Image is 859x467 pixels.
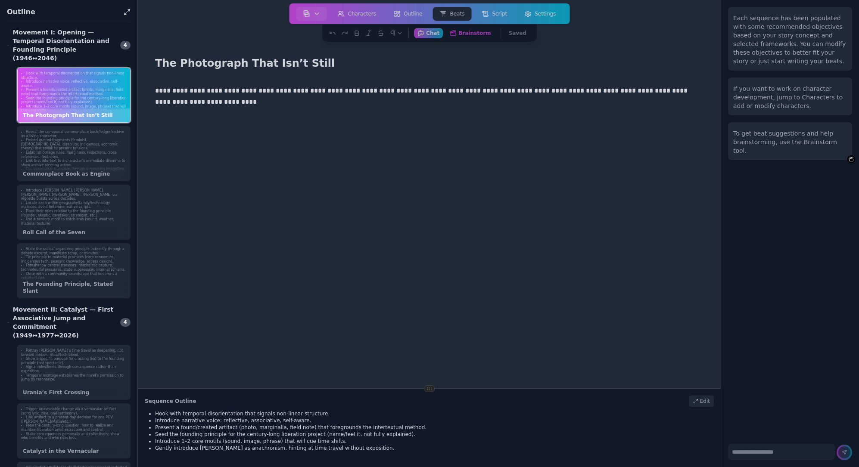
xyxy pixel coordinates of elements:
li: Show a specific purpose for crossing tied to the founding principle (not spectacle). [21,357,127,365]
div: Edit [689,396,714,407]
li: Temporal montage establishes the novel’s permission to jump by resonance. [21,374,127,382]
button: Brainstorm [446,28,494,38]
button: Saved [505,28,530,38]
div: Movement II: Catalyst — First Associative Jump and Commitment (1949↔1977↔2026) [7,305,115,340]
div: The Photograph That Isn’t Still [18,108,130,122]
li: Present a found/created artifact (photo, marginalia, field note) that foregrounds the intertextua... [155,424,714,431]
li: Stake consequences personally and collectively; show who benefits and who risks loss. [21,432,127,440]
div: Each sequence has been populated with some recommended objectives based on your story concept and... [733,14,847,65]
li: Reveal the communal commonplace book/ledger/archive as a living character. [21,130,127,138]
li: Use a sensory motif to stitch eras (sound, weather, material texture). [21,217,127,226]
a: Characters [329,5,385,22]
button: Chat [414,28,443,38]
div: If you want to work on character development, jump to Characters to add or modify characters. [733,84,847,110]
img: storyboard [303,10,310,17]
li: Introduce [PERSON_NAME], [PERSON_NAME], [PERSON_NAME], [PERSON_NAME], [PERSON_NAME] via vignette ... [21,189,127,201]
div: Catalyst in the Vernacular [18,444,130,458]
div: Commonplace Book as Engine [18,167,130,181]
li: Embed quoted fragments (feminist, [DEMOGRAPHIC_DATA], disability, Indigenous, economic theory) th... [21,138,127,151]
div: The Founding Principle, Stated Slant [18,277,130,298]
li: Introduce narrative voice: reflective, associative, self-aware. [21,80,127,88]
h1: Outline [7,7,120,17]
li: Tie principle to material practices (care economies, indigenous tech, peasant knowledge, access d... [21,255,127,263]
li: State the radical organizing principle indirectly through a debate excerpt, manifesto scrap, or m... [21,247,127,255]
li: Seed the founding principle for the century-long liberation project (name/feel it, not fully expl... [155,431,714,438]
h1: The Photograph That Isn’t Still [152,55,338,71]
a: Settings [516,5,564,22]
li: Introduce narrative voice: reflective, associative, self-aware. [155,417,714,424]
li: Introduce 1–2 core motifs (sound, image, phrase) that will cue time shifts. [155,438,714,445]
li: Gently introduce [PERSON_NAME] as anachronism, hinting at time travel without exposition. [155,445,714,452]
button: Settings [517,7,563,21]
li: Signal rules/limits through consequence rather than exposition. [21,365,127,373]
li: Link first intertext to a character’s immediate dilemma to show archive steering action. [21,159,127,167]
li: Present a found/created artifact (photo, marginalia, field note) that foregrounds the intertextua... [21,88,127,96]
li: Trigger unavoidable change via a vernacular artifact (song lyric, zine, oral testimony). [21,407,127,415]
li: Link artifact to a present-day decision for one POV ([PERSON_NAME]/Matia/etc.). [21,415,127,424]
li: Hook with temporal disorientation that signals non-linear structure. [155,410,714,417]
div: Roll Call of the Seven [18,226,130,239]
span: 4 [120,41,131,49]
span: 4 [120,318,131,327]
div: To get beat suggestions and help brainstorming, use the Brainstorm tool. [733,129,847,155]
button: Characters [331,7,383,21]
li: Introduce 1–2 core motifs (sound, image, phrase) that will cue time shifts. [21,105,127,113]
a: Beats [431,5,473,22]
li: Hook with temporal disorientation that signals non-linear structure. [21,71,127,80]
li: Seed the founding principle for the century-long liberation project (name/feel it, not fully expl... [21,96,127,105]
button: Script [475,7,514,21]
li: Establish collage rules: marginalia, redactions, cross-references, footnotes. [21,151,127,159]
li: Pose the century-long question: how to realize and maintain liberation amid extraction and control. [21,424,127,432]
li: Locate each within geography/family/technology matrices; avoid heteronormative scripts. [21,201,127,209]
li: Close with a community soundscape that becomes a recurrent cue. [21,272,127,280]
h2: Sequence Outline [145,398,196,405]
button: Outline [386,7,429,21]
li: Portray [PERSON_NAME]’s time travel as deepening, not forward motion; ritual/tech blend. [21,349,127,357]
button: Beats [433,7,471,21]
div: Movement I: Opening — Temporal Disorientation and Founding Principle (1946↔2046) [7,28,115,62]
a: Outline [385,5,431,22]
li: Foreshadow central stressors: narcissistic capture, technofeudal pressures, state suppression, in... [21,263,127,272]
div: Urania’s First Crossing [18,386,130,399]
a: Script [473,5,516,22]
li: Plant their roles relative to the founding principle (founder, skeptic, caretaker, strategist, et... [21,209,127,217]
button: Brainstorm [847,155,856,164]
